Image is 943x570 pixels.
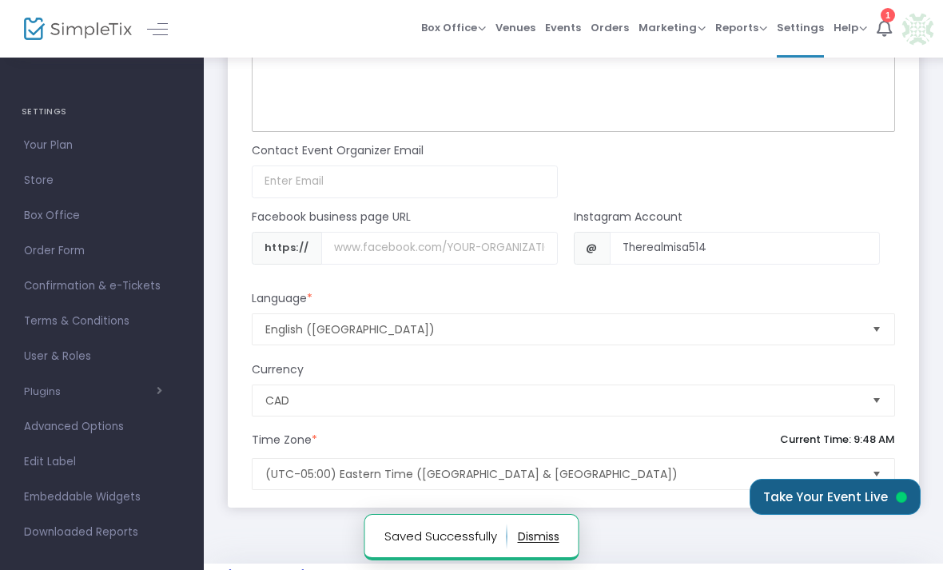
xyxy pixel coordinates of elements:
[24,385,162,398] button: Plugins
[24,417,180,437] span: Advanced Options
[24,452,180,472] span: Edit Label
[22,96,182,128] h4: SETTINGS
[24,170,180,191] span: Store
[252,361,304,378] m-panel-subtitle: Currency
[750,479,921,515] button: Take Your Event Live
[495,7,535,48] span: Venues
[24,276,180,297] span: Confirmation & e-Tickets
[574,232,611,265] span: @
[639,20,706,35] span: Marketing
[777,7,824,48] span: Settings
[252,232,322,265] span: https://
[780,432,895,448] p: Current Time: 9:48 AM
[252,290,312,307] m-panel-subtitle: Language
[24,311,180,332] span: Terms & Conditions
[24,241,180,261] span: Order Form
[24,522,180,543] span: Downloaded Reports
[265,466,859,482] span: (UTC-05:00) Eastern Time ([GEOGRAPHIC_DATA] & [GEOGRAPHIC_DATA])
[518,524,559,549] button: dismiss
[265,393,859,409] span: CAD
[252,209,411,225] m-panel-subtitle: Facebook business page URL
[384,524,507,549] p: Saved Successfully
[865,385,888,416] button: Select
[865,459,888,489] button: Select
[881,8,895,22] div: 1
[24,346,180,367] span: User & Roles
[24,487,180,508] span: Embeddable Widgets
[252,432,317,448] m-panel-subtitle: Time Zone
[252,142,424,159] m-panel-subtitle: Contact Event Organizer Email
[865,314,888,345] button: Select
[574,209,682,225] m-panel-subtitle: Instagram Account
[591,7,629,48] span: Orders
[24,135,180,156] span: Your Plan
[610,232,880,265] input: Username
[252,165,558,198] input: Enter Email
[834,20,867,35] span: Help
[24,205,180,226] span: Box Office
[321,232,558,265] input: Username
[421,20,486,35] span: Box Office
[265,321,859,337] span: English ([GEOGRAPHIC_DATA])
[545,7,581,48] span: Events
[715,20,767,35] span: Reports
